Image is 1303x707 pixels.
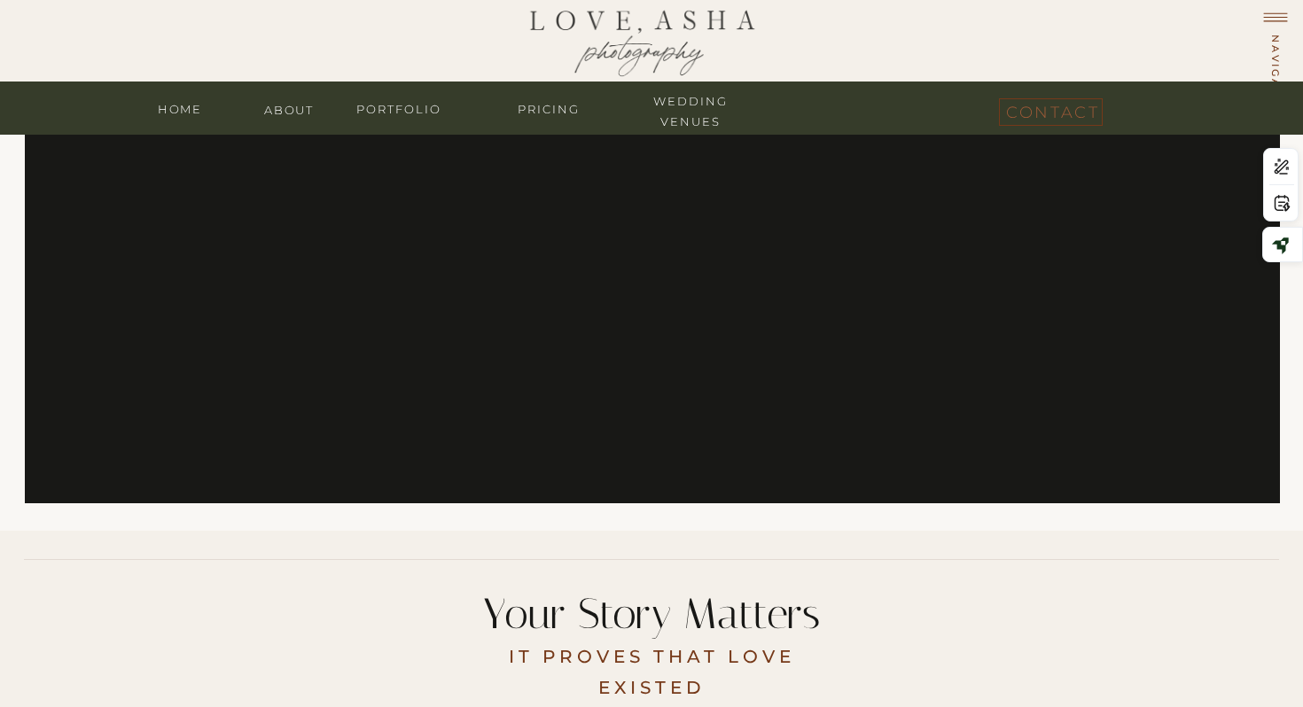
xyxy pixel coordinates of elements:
a: wedding venues [637,91,744,108]
a: Pricing [495,99,602,116]
a: contact [1006,98,1095,119]
h2: It proves that love existed [453,641,850,667]
a: home [144,99,215,116]
h2: Your Story Matters [296,588,1007,641]
a: portfolio [346,99,452,116]
h1: navigate [1267,35,1283,113]
a: about [254,100,324,117]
